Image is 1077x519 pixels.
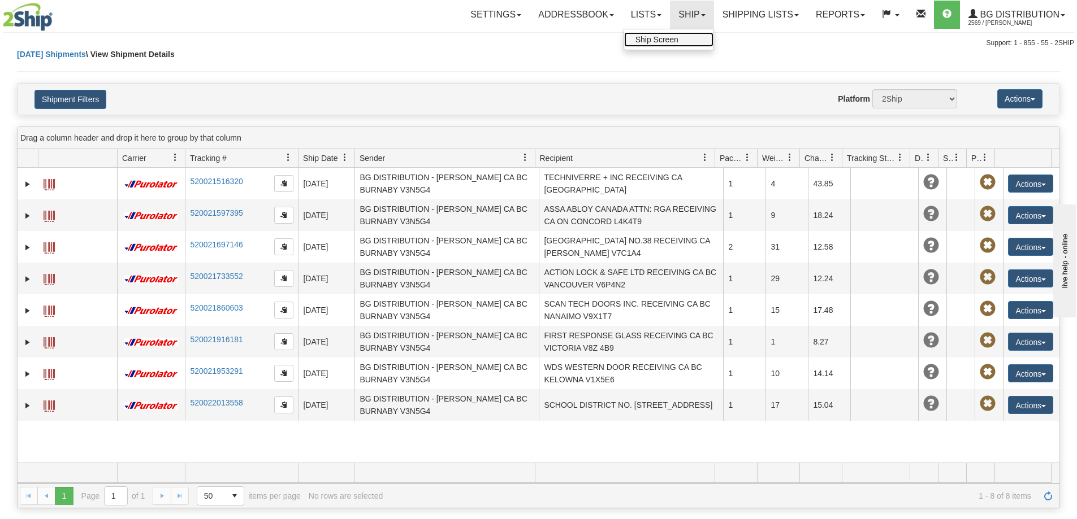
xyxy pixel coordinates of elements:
[1008,238,1053,256] button: Actions
[1008,396,1053,414] button: Actions
[720,152,743,164] span: Packages
[166,148,185,167] a: Carrier filter column settings
[808,389,850,421] td: 15.04
[3,3,53,31] img: logo2569.jpg
[335,148,354,167] a: Ship Date filter column settings
[923,396,939,412] span: Unknown
[540,152,573,164] span: Recipient
[539,199,723,231] td: ASSA ABLOY CANADA ATTN: RGA RECEIVING CA ON CONCORD L4K4T9
[354,199,539,231] td: BG DISTRIBUTION - [PERSON_NAME] CA BC BURNABY V3N5G4
[804,152,828,164] span: Charge
[274,238,293,255] button: Copy to clipboard
[1008,206,1053,224] button: Actions
[808,326,850,357] td: 8.27
[354,326,539,357] td: BG DISTRIBUTION - [PERSON_NAME] CA BC BURNABY V3N5G4
[807,1,873,29] a: Reports
[22,210,33,221] a: Expand
[923,206,939,222] span: Unknown
[298,389,354,421] td: [DATE]
[22,400,33,411] a: Expand
[808,294,850,326] td: 17.48
[847,152,896,164] span: Tracking Status
[122,338,180,347] img: 11 - Purolator
[516,148,535,167] a: Sender filter column settings
[980,238,996,254] span: Pickup Not Assigned
[122,180,180,189] img: 11 - Purolator
[624,32,713,47] a: Ship Screen
[298,294,354,326] td: [DATE]
[309,491,383,500] div: No rows are selected
[44,174,55,192] a: Label
[190,367,243,376] a: 520021953291
[765,231,808,263] td: 31
[22,273,33,285] a: Expand
[81,486,145,505] span: Page of 1
[22,368,33,380] a: Expand
[539,294,723,326] td: SCAN TECH DOORS INC. RECEIVING CA BC NANAIMO V9X1T7
[122,402,180,410] img: 11 - Purolator
[530,1,622,29] a: Addressbook
[923,175,939,190] span: Unknown
[1008,175,1053,193] button: Actions
[360,152,385,164] span: Sender
[55,487,73,505] span: Page 1
[808,263,850,294] td: 12.24
[298,231,354,263] td: [DATE]
[765,263,808,294] td: 29
[539,263,723,294] td: ACTION LOCK & SAFE LTD RECEIVING CA BC VANCOUVER V6P4N2
[765,294,808,326] td: 15
[105,487,127,505] input: Page 1
[354,231,539,263] td: BG DISTRIBUTION - [PERSON_NAME] CA BC BURNABY V3N5G4
[947,148,966,167] a: Shipment Issues filter column settings
[980,269,996,285] span: Pickup Not Assigned
[190,335,243,344] a: 520021916181
[1008,269,1053,287] button: Actions
[997,89,1043,108] button: Actions
[723,263,765,294] td: 1
[808,357,850,389] td: 14.14
[190,272,243,281] a: 520021733552
[622,1,670,29] a: Lists
[980,333,996,348] span: Pickup Not Assigned
[670,1,713,29] a: Ship
[190,398,243,407] a: 520022013558
[723,357,765,389] td: 1
[539,231,723,263] td: [GEOGRAPHIC_DATA] NO.38 RECEIVING CA [PERSON_NAME] V7C1A4
[190,208,243,217] a: 520021597395
[298,263,354,294] td: [DATE]
[190,240,243,249] a: 520021697146
[1051,202,1076,317] iframe: chat widget
[762,152,786,164] span: Weight
[122,370,180,378] img: 11 - Purolator
[462,1,530,29] a: Settings
[980,175,996,190] span: Pickup Not Assigned
[765,199,808,231] td: 9
[86,50,175,59] span: \ View Shipment Details
[923,333,939,348] span: Unknown
[1008,364,1053,382] button: Actions
[1008,301,1053,319] button: Actions
[298,199,354,231] td: [DATE]
[354,168,539,199] td: BG DISTRIBUTION - [PERSON_NAME] CA BC BURNABY V3N5G4
[723,326,765,357] td: 1
[190,177,243,186] a: 520021516320
[723,168,765,199] td: 1
[122,243,180,252] img: 11 - Purolator
[943,152,953,164] span: Shipment Issues
[190,152,227,164] span: Tracking #
[8,10,105,18] div: live help - online
[808,231,850,263] td: 12.58
[44,269,55,287] a: Label
[22,242,33,253] a: Expand
[968,18,1053,29] span: 2569 / [PERSON_NAME]
[765,168,808,199] td: 4
[539,168,723,199] td: TECHNIVERRE + INC RECEIVING CA [GEOGRAPHIC_DATA]
[635,35,678,44] span: Ship Screen
[122,307,180,315] img: 11 - Purolator
[354,263,539,294] td: BG DISTRIBUTION - [PERSON_NAME] CA BC BURNABY V3N5G4
[18,127,1059,149] div: grid grouping header
[274,270,293,287] button: Copy to clipboard
[44,237,55,255] a: Label
[723,231,765,263] td: 2
[765,389,808,421] td: 17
